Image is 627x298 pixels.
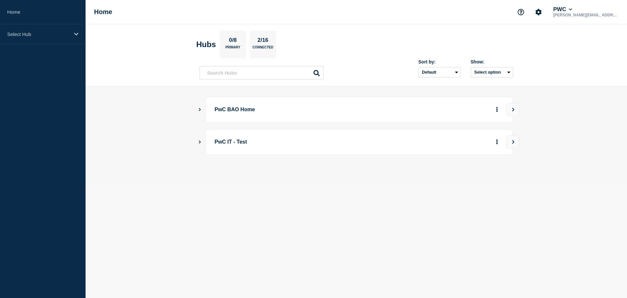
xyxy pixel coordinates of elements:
[227,37,239,45] p: 0/8
[7,31,70,37] p: Select Hub
[215,104,395,116] p: PwC BAO Home
[255,37,271,45] p: 2/16
[506,103,519,116] button: View
[471,59,513,64] div: Show:
[471,67,513,78] button: Select option
[94,8,112,16] h1: Home
[532,5,545,19] button: Account settings
[552,13,620,17] p: [PERSON_NAME][EMAIL_ADDRESS][PERSON_NAME][DOMAIN_NAME]
[418,67,461,78] select: Sort by
[215,136,395,148] p: PwC IT - Test
[198,140,201,145] button: Show Connected Hubs
[225,45,240,52] p: Primary
[506,135,519,149] button: View
[493,104,501,116] button: More actions
[552,6,573,13] button: PWC
[418,59,461,64] div: Sort by:
[196,40,216,49] h2: Hubs
[493,136,501,148] button: More actions
[252,45,273,52] p: Connected
[200,66,324,79] input: Search Hubs
[514,5,528,19] button: Support
[198,107,201,112] button: Show Connected Hubs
